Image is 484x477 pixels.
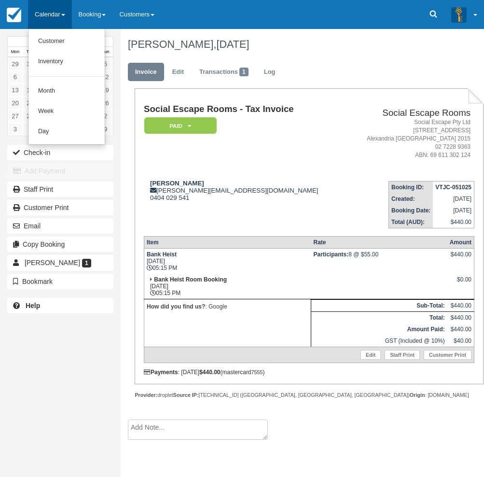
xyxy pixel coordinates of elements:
th: Total (AUD): [388,216,433,228]
div: [PERSON_NAME][EMAIL_ADDRESS][DOMAIN_NAME] 0404 029 541 [144,180,346,201]
th: Total: [311,311,447,323]
em: Paid [144,117,217,134]
strong: VTJC-051025 [435,184,471,191]
td: $440.00 [447,299,474,311]
h1: [PERSON_NAME], [128,39,476,50]
th: Item [144,236,311,248]
a: 2 [98,110,113,123]
h2: Social Escape Rooms [349,108,470,118]
td: 8 @ $55.00 [311,248,447,274]
td: $440.00 [433,216,474,228]
td: [DATE] [433,205,474,216]
button: Bookmark [7,274,113,289]
span: 1 [82,259,91,267]
h1: Social Escape Rooms - Tax Invoice [144,104,346,114]
td: [DATE] 05:15 PM [144,248,311,274]
a: Customer Print [424,350,471,360]
p: : Google [147,302,308,311]
th: Amount [447,236,474,248]
a: 4 [23,123,38,136]
td: GST (Included @ 10%) [311,335,447,347]
th: Sub-Total: [311,299,447,311]
a: 27 [8,110,23,123]
th: Mon [8,47,23,57]
td: $40.00 [447,335,474,347]
th: Rate [311,236,447,248]
b: Help [26,302,40,309]
th: Booking Date: [388,205,433,216]
a: 13 [8,84,23,97]
a: Paid [144,117,213,135]
strong: Origin [410,392,425,398]
div: droplet [TECHNICAL_ID] ([GEOGRAPHIC_DATA], [GEOGRAPHIC_DATA], [GEOGRAPHIC_DATA]) : [DOMAIN_NAME] [135,392,483,399]
span: 1 [239,68,249,76]
a: Customer [28,31,105,52]
div: : [DATE] (mastercard ) [144,369,474,376]
strong: Bank Heist [147,251,177,258]
a: 21 [23,97,38,110]
td: $440.00 [447,323,474,335]
td: [DATE] 05:15 PM [144,274,311,299]
button: Copy Booking [7,237,113,252]
img: A3 [451,7,467,22]
small: 7555 [251,369,263,375]
th: Amount Paid: [311,323,447,335]
strong: [PERSON_NAME] [150,180,204,187]
strong: Bank Heist Room Booking [154,276,227,283]
img: checkfront-main-nav-mini-logo.png [7,8,21,22]
a: Day [28,122,105,142]
a: Inventory [28,52,105,72]
a: Customer Print [7,200,113,215]
a: Help [7,298,113,313]
a: 19 [98,84,113,97]
strong: $440.00 [199,369,220,376]
a: Log [257,63,283,82]
button: Email [7,218,113,234]
th: Sun [98,47,113,57]
strong: Provider: [135,392,157,398]
a: 20 [8,97,23,110]
strong: Source IP: [173,392,199,398]
a: 14 [23,84,38,97]
a: Edit [165,63,191,82]
a: 30 [23,57,38,70]
div: $440.00 [450,251,471,266]
button: Check-in [7,145,113,160]
th: Tue [23,47,38,57]
address: Social Escape Pty Ltd [STREET_ADDRESS] Alexandria [GEOGRAPHIC_DATA] 2015 02 7228 9363 ABN: 69 611... [349,118,470,160]
a: 5 [98,57,113,70]
strong: Participants [314,251,349,258]
td: $440.00 [447,311,474,323]
strong: Payments [144,369,178,376]
a: 26 [98,97,113,110]
a: 3 [8,123,23,136]
span: [DATE] [216,38,249,50]
a: Transactions1 [192,63,256,82]
a: 7 [23,70,38,84]
a: Staff Print [385,350,420,360]
a: 9 [98,123,113,136]
a: 29 [8,57,23,70]
a: Invoice [128,63,164,82]
strong: How did you find us? [147,303,205,310]
th: Created: [388,193,433,205]
a: 28 [23,110,38,123]
button: Add Payment [7,163,113,179]
a: Edit [360,350,381,360]
th: Booking ID: [388,181,433,193]
a: 12 [98,70,113,84]
span: [PERSON_NAME] [25,259,80,267]
a: 6 [8,70,23,84]
ul: Calendar [28,29,105,145]
a: Month [28,81,105,101]
a: Staff Print [7,182,113,197]
a: Week [28,101,105,122]
a: [PERSON_NAME] 1 [7,255,113,270]
td: [DATE] [433,193,474,205]
div: $0.00 [450,276,471,291]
